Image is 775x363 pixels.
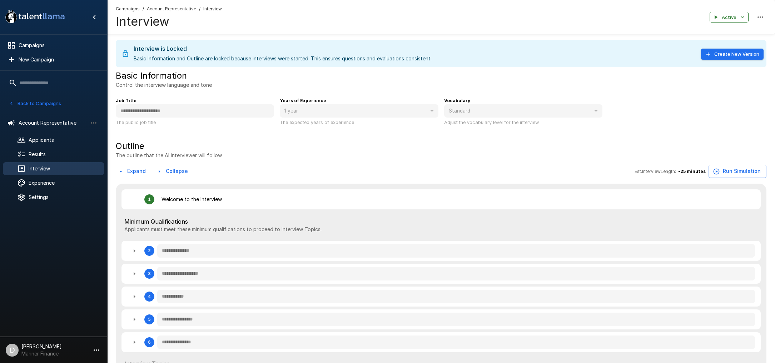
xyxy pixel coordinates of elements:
div: 4 [148,294,151,299]
p: Adjust the vocabulary level for the interview [444,119,602,126]
h5: Basic Information [116,70,187,81]
p: The public job title [116,119,274,126]
h4: Interview [116,14,222,29]
p: Applicants must meet these minimum qualifications to proceed to Interview Topics. [124,226,758,233]
div: 5 [148,317,151,322]
div: 6 [148,340,151,345]
button: Run Simulation [709,165,766,178]
u: Account Representative [147,6,196,11]
div: Basic Information and Outline are locked because interviews were started. This ensures questions ... [134,42,432,65]
div: 4 [121,287,761,307]
div: 5 [121,309,761,329]
u: Campaigns [116,6,140,11]
div: 1 [148,197,151,202]
div: 2 [121,241,761,261]
p: The expected years of experience [280,119,438,126]
p: Welcome to the Interview [162,196,222,203]
button: Create New Version [701,49,764,60]
span: Minimum Qualifications [124,217,758,226]
div: 3 [148,271,151,276]
p: Control the interview language and tone [116,81,212,89]
div: 3 [121,264,761,284]
p: The outline that the AI interviewer will follow [116,152,222,159]
b: ~ 25 minutes [677,169,706,174]
b: Vocabulary [444,98,470,103]
button: Active [710,12,749,23]
div: Standard [444,104,602,118]
b: Years of Experience [280,98,326,103]
span: Est. Interview Length: [635,168,676,175]
button: Expand [116,165,149,178]
div: Interview is Locked [134,44,432,53]
div: 1 year [280,104,438,118]
b: Job Title [116,98,136,103]
span: / [143,5,144,13]
div: 2 [148,248,151,253]
button: Collapse [154,165,191,178]
span: Interview [203,5,222,13]
h5: Outline [116,140,222,152]
span: / [199,5,200,13]
div: 6 [121,332,761,352]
